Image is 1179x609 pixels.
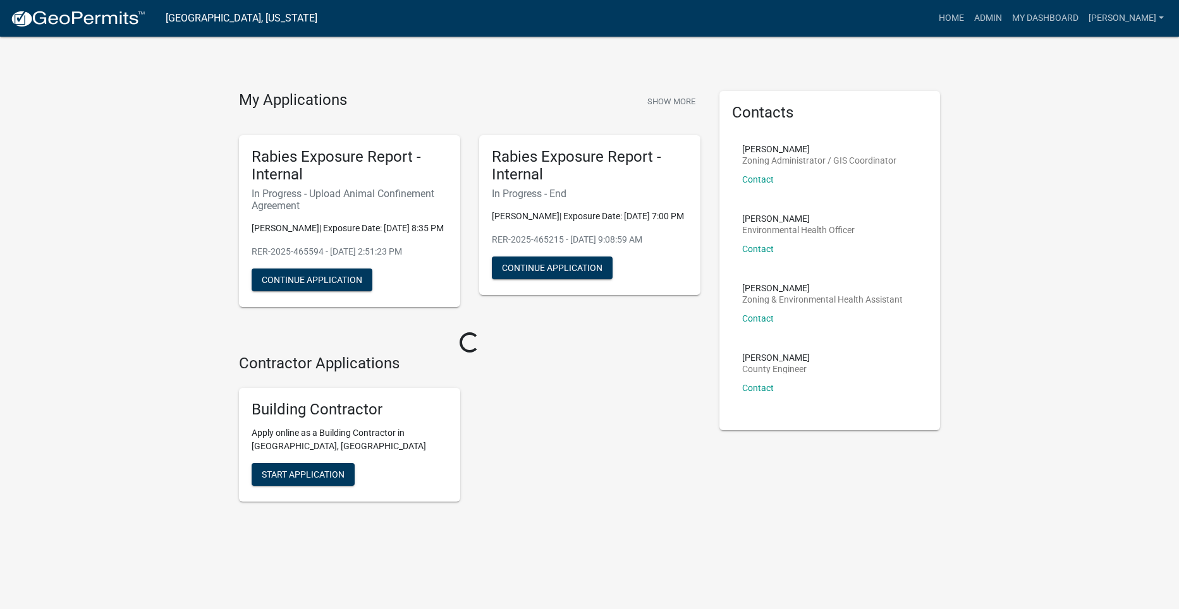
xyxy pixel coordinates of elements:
[239,354,700,373] h4: Contractor Applications
[742,284,903,292] p: [PERSON_NAME]
[742,313,774,323] a: Contact
[969,6,1007,30] a: Admin
[252,245,448,258] p: RER-2025-465594 - [DATE] 2:51:23 PM
[742,295,903,304] p: Zoning & Environmental Health Assistant
[492,256,613,279] button: Continue Application
[742,174,774,184] a: Contact
[642,91,700,112] button: Show More
[742,214,855,223] p: [PERSON_NAME]
[1084,6,1169,30] a: [PERSON_NAME]
[252,426,448,453] p: Apply online as a Building Contractor in [GEOGRAPHIC_DATA], [GEOGRAPHIC_DATA]
[934,6,969,30] a: Home
[492,148,688,184] h5: Rabies Exposure Report - Internal
[492,188,688,200] h6: In Progress - End
[742,156,896,165] p: Zoning Administrator / GIS Coordinator
[262,469,345,479] span: Start Application
[239,91,347,110] h4: My Applications
[252,188,448,212] h6: In Progress - Upload Animal Confinement Agreement
[252,401,448,419] h5: Building Contractor
[252,148,448,184] h5: Rabies Exposure Report - Internal
[492,233,688,246] p: RER-2025-465215 - [DATE] 9:08:59 AM
[742,365,810,373] p: County Engineer
[742,383,774,393] a: Contact
[239,354,700,512] wm-workflow-list-section: Contractor Applications
[742,353,810,362] p: [PERSON_NAME]
[742,226,855,234] p: Environmental Health Officer
[492,210,688,223] p: [PERSON_NAME]| Exposure Date: [DATE] 7:00 PM
[742,244,774,254] a: Contact
[742,145,896,154] p: [PERSON_NAME]
[1007,6,1084,30] a: My Dashboard
[252,268,372,291] button: Continue Application
[252,463,355,486] button: Start Application
[252,222,448,235] p: [PERSON_NAME]| Exposure Date: [DATE] 8:35 PM
[166,8,317,29] a: [GEOGRAPHIC_DATA], [US_STATE]
[732,104,928,122] h5: Contacts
